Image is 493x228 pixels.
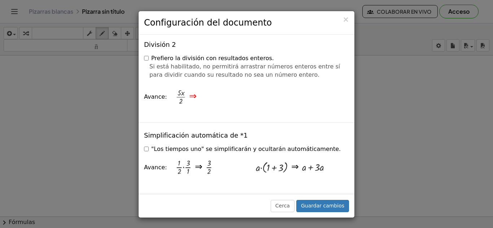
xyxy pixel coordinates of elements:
input: Prefiero la división con resultados enteros. [144,56,149,61]
font: Avance: [144,164,167,171]
font: Avance: [144,93,167,100]
button: Cerca [271,200,295,212]
font: ⇒ [291,160,299,174]
font: ⇒ [189,89,197,104]
font: Guardar cambios [301,203,344,209]
font: Prefiero la división con resultados enteros. [151,55,274,62]
font: Si está habilitado, no permitirá arrastrar números enteros entre sí para dividir cuando su result... [149,63,340,78]
font: Configuración del documento [144,18,272,28]
input: "Los tiempos uno" se simplificarán y ocultarán automáticamente. [144,147,149,151]
font: Cerca [275,203,290,209]
font: "Los tiempos uno" se simplificarán y ocultarán automáticamente. [151,146,341,152]
button: Cerca [343,16,349,23]
font: ⇒ [195,160,202,174]
font: División 2 [144,41,176,48]
font: Simplificación automática de *1 [144,131,248,139]
font: × [343,15,349,24]
button: Guardar cambios [296,200,349,212]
